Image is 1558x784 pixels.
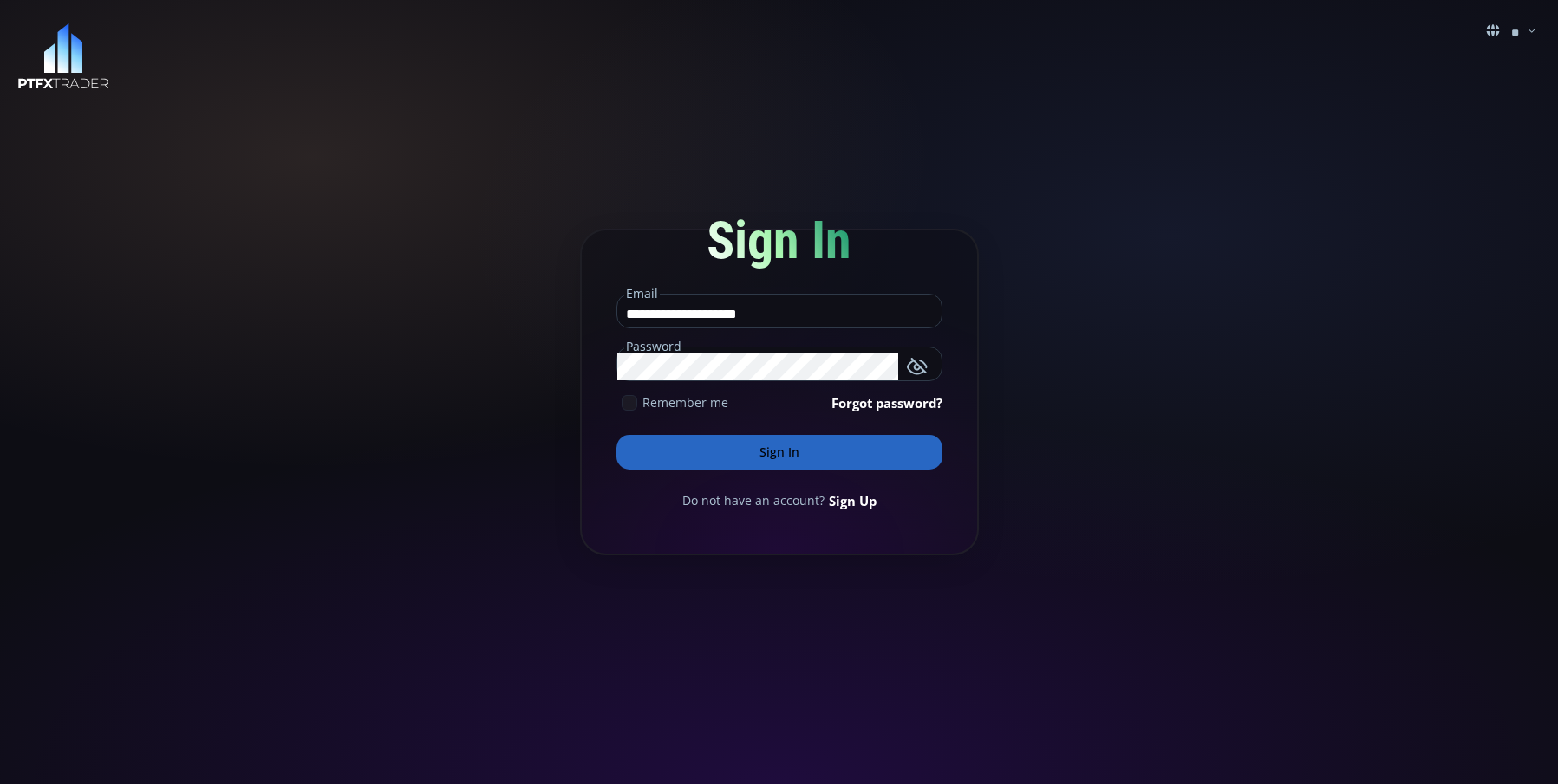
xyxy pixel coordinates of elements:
[642,393,728,411] span: Remember me
[831,393,942,412] a: Forgot password?
[616,491,942,510] div: Do not have an account?
[707,210,851,271] span: Sign In
[616,435,942,470] button: Sign In
[17,23,109,90] img: LOGO
[829,491,877,510] a: Sign Up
